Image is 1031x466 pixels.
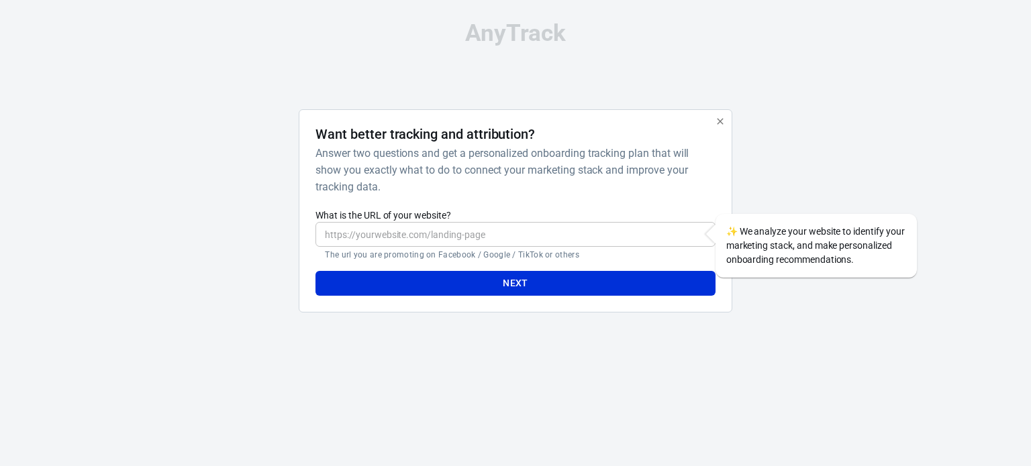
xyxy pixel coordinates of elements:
h4: Want better tracking and attribution? [315,126,535,142]
div: We analyze your website to identify your marketing stack, and make personalized onboarding recomm... [716,214,917,278]
div: AnyTrack [180,21,851,45]
button: Next [315,271,715,296]
p: The url you are promoting on Facebook / Google / TikTok or others [325,249,705,260]
span: sparkles [726,226,738,237]
input: https://yourwebsite.com/landing-page [315,222,715,247]
h6: Answer two questions and get a personalized onboarding tracking plan that will show you exactly w... [315,145,709,195]
label: What is the URL of your website? [315,209,715,222]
